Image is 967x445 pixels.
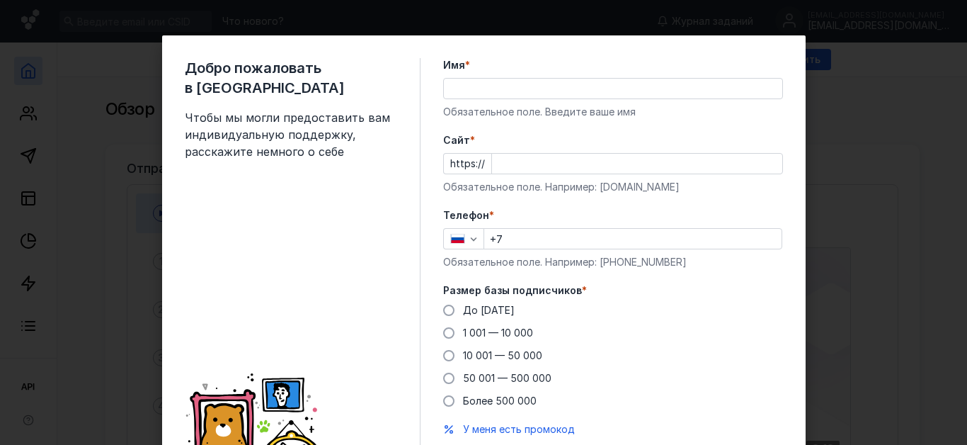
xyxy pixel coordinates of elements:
span: 50 001 — 500 000 [463,372,551,384]
span: Cайт [443,133,470,147]
button: У меня есть промокод [463,422,575,436]
span: Более 500 000 [463,395,537,407]
span: До [DATE] [463,304,515,316]
span: Телефон [443,208,489,222]
div: Обязательное поле. Например: [DOMAIN_NAME] [443,180,783,194]
span: У меня есть промокод [463,423,575,435]
span: Чтобы мы могли предоставить вам индивидуальную поддержку, расскажите немного о себе [185,109,397,160]
span: Размер базы подписчиков [443,283,582,298]
span: Добро пожаловать в [GEOGRAPHIC_DATA] [185,58,397,98]
span: 1 001 — 10 000 [463,327,533,339]
div: Обязательное поле. Введите ваше имя [443,105,783,119]
span: 10 001 — 50 000 [463,349,542,361]
span: Имя [443,58,465,72]
div: Обязательное поле. Например: [PHONE_NUMBER] [443,255,783,269]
